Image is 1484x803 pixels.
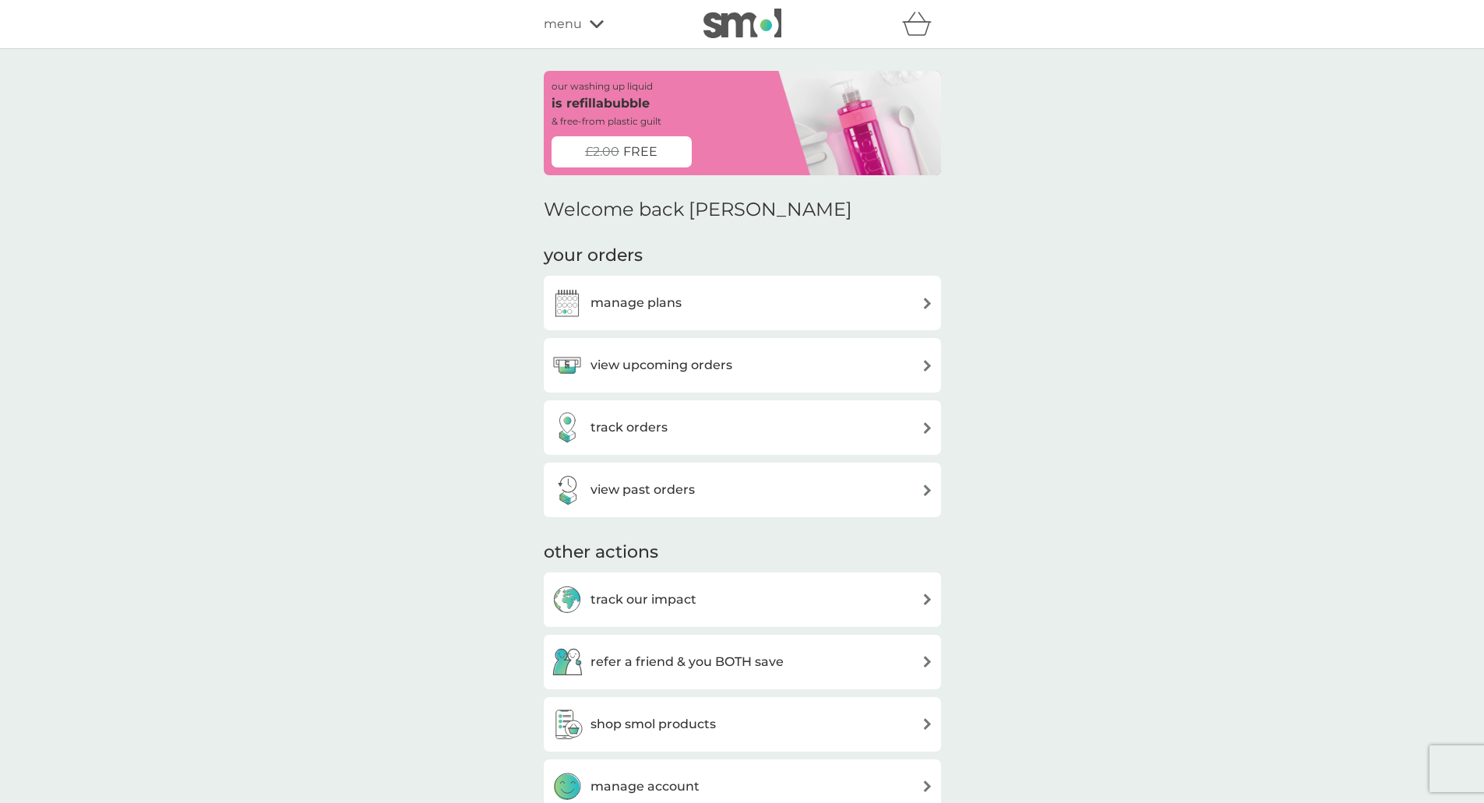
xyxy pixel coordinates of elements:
h3: refer a friend & you BOTH save [590,652,784,672]
img: arrow right [922,484,933,496]
span: FREE [623,142,657,162]
img: arrow right [922,780,933,792]
h3: your orders [544,244,643,268]
h3: manage plans [590,293,682,313]
h3: shop smol products [590,714,716,734]
span: menu [544,14,582,34]
p: & free-from plastic guilt [552,114,661,129]
img: arrow right [922,422,933,434]
h3: manage account [590,777,700,797]
p: is refillabubble [552,93,650,114]
img: arrow right [922,593,933,605]
img: arrow right [922,718,933,730]
h3: other actions [544,541,658,565]
h3: track orders [590,417,668,438]
h3: view past orders [590,480,695,500]
img: arrow right [922,298,933,309]
img: smol [703,9,781,38]
h3: track our impact [590,590,696,610]
img: arrow right [922,360,933,372]
h3: view upcoming orders [590,355,732,375]
div: basket [902,9,941,40]
img: arrow right [922,656,933,667]
p: our washing up liquid [552,79,653,93]
span: £2.00 [585,142,619,162]
h2: Welcome back [PERSON_NAME] [544,199,852,221]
